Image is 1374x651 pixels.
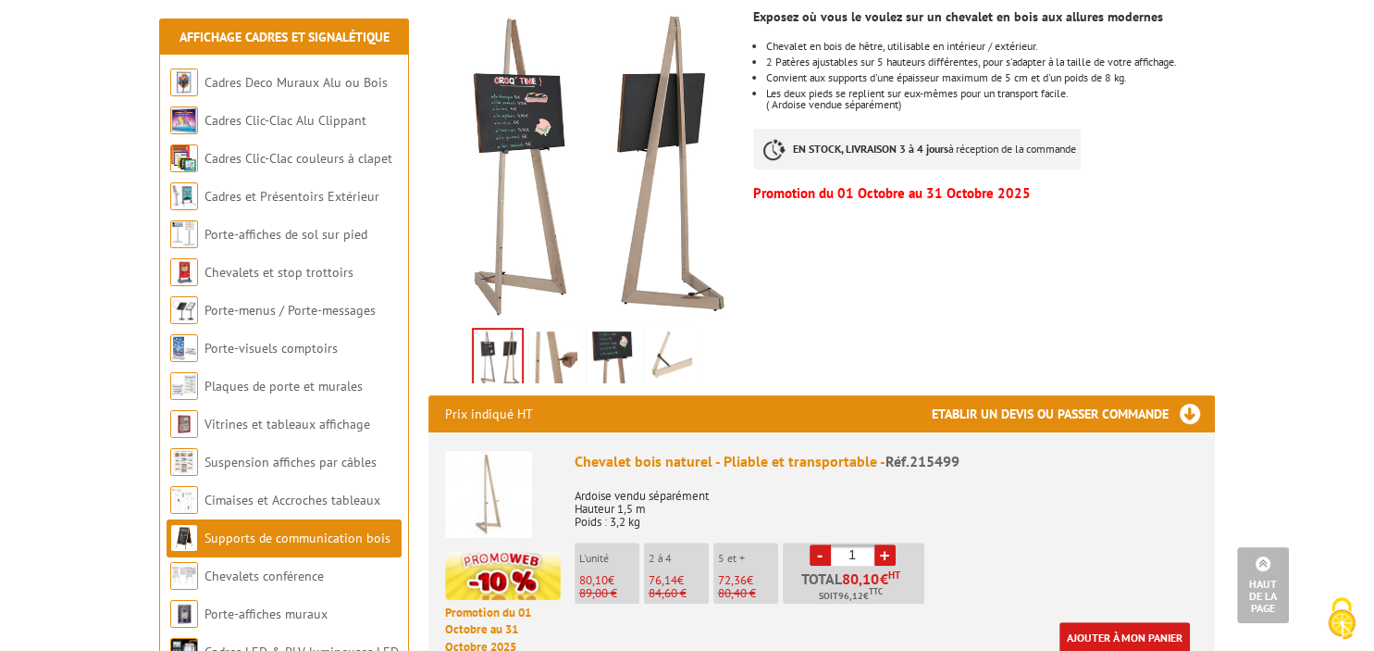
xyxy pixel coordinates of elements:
[170,258,198,286] img: Chevalets et stop trottoirs
[204,302,376,319] a: Porte-menus / Porte-messages
[204,264,353,281] a: Chevalets et stop trottoirs
[170,296,198,324] img: Porte-menus / Porte-messages
[753,188,1214,199] p: Promotion du 01 Octobre au 31 Octobre 2025
[445,395,533,432] p: Prix indiqué HT
[649,574,709,587] p: €
[649,572,677,588] span: 76,14
[170,410,198,438] img: Vitrines et tableaux affichage
[204,226,367,243] a: Porte-affiches de sol sur pied
[787,571,924,604] p: Total
[649,587,709,600] p: 84,60 €
[575,477,1198,529] p: Ardoise vendu séparément Hauteur 1,5 m Poids : 3,2 kg
[204,454,377,470] a: Suspension affiches par câbles
[793,142,948,156] strong: EN STOCK, LIVRAISON 3 à 4 jours
[445,552,561,600] img: promotion
[179,29,390,45] a: Affichage Cadres et Signalétique
[170,334,198,362] img: Porte-visuels comptoirs
[170,69,198,96] img: Cadres Deco Muraux Alu ou Bois
[474,330,522,387] img: 215499_chevalet_bois_naturel_pliable_tableau_transportable.jpg
[766,56,1214,68] li: 2 Patères ajustables sur 5 hauteurs différentes, pour s'adapter à la taille de votre affichage.
[838,589,863,604] span: 96,12
[533,332,577,389] img: 215499_chevalet_bois_naturel_pliable_patere.jpg
[579,572,608,588] span: 80,10
[170,182,198,210] img: Cadres et Présentoirs Extérieur
[428,9,740,321] img: 215499_chevalet_bois_naturel_pliable_tableau_transportable.jpg
[579,552,639,565] p: L'unité
[718,574,778,587] p: €
[753,8,1163,25] strong: Exposez où vous le voulez sur un chevalet en bois aux allures modernes
[718,572,747,588] span: 72,36
[649,552,709,565] p: 2 à 4
[842,571,880,586] span: 80,10
[170,220,198,248] img: Porte-affiches de sol sur pied
[579,574,639,587] p: €
[766,41,1214,52] li: Chevalet en bois de hêtre, utilisable en intérieur / extérieur.
[766,88,1214,99] p: Les deux pieds se replient sur eux-mêmes pour un transport facile.
[170,372,198,400] img: Plaques de porte et murales
[874,545,896,566] a: +
[204,378,363,394] a: Plaques de porte et murales
[1237,547,1289,623] a: Haut de la page
[885,452,959,470] span: Réf.215499
[718,587,778,600] p: 80,40 €
[204,492,380,508] a: Cimaises et Accroches tableaux
[204,188,379,205] a: Cadres et Présentoirs Extérieur
[579,587,639,600] p: 89,00 €
[753,129,1081,169] p: à réception de la commande
[1309,588,1374,651] button: Cookies (fenêtre modale)
[888,569,900,582] sup: HT
[590,332,635,389] img: 215499_chevalet_bois_naturel_pliable_tableau_support.jpg
[819,589,883,604] span: Soit €
[766,72,1214,83] li: Convient aux supports d'une épaisseur maximum de 5 cm et d'un poids de 8 kg.
[204,340,338,357] a: Porte-visuels comptoirs
[204,112,366,129] a: Cadres Clic-Clac Alu Clippant
[648,332,692,389] img: 215499_chevalet_bois_naturel_pliable_pied.jpg
[170,448,198,476] img: Suspension affiches par câbles
[1318,595,1365,642] img: Cookies (fenêtre modale)
[445,451,532,538] img: Chevalet bois naturel - Pliable et transportable
[718,552,778,565] p: 5 et +
[170,144,198,172] img: Cadres Clic-Clac couleurs à clapet
[204,150,392,167] a: Cadres Clic-Clac couleurs à clapet
[575,451,1198,472] div: Chevalet bois naturel - Pliable et transportable -
[170,106,198,134] img: Cadres Clic-Clac Alu Clippant
[932,395,1215,432] h3: Etablir un devis ou passer commande
[810,545,831,566] a: -
[869,586,883,596] sup: TTC
[170,486,198,514] img: Cimaises et Accroches tableaux
[204,416,370,432] a: Vitrines et tableaux affichage
[880,571,888,586] span: €
[204,74,388,91] a: Cadres Deco Muraux Alu ou Bois
[766,99,1214,110] p: ( Ardoise vendue séparément)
